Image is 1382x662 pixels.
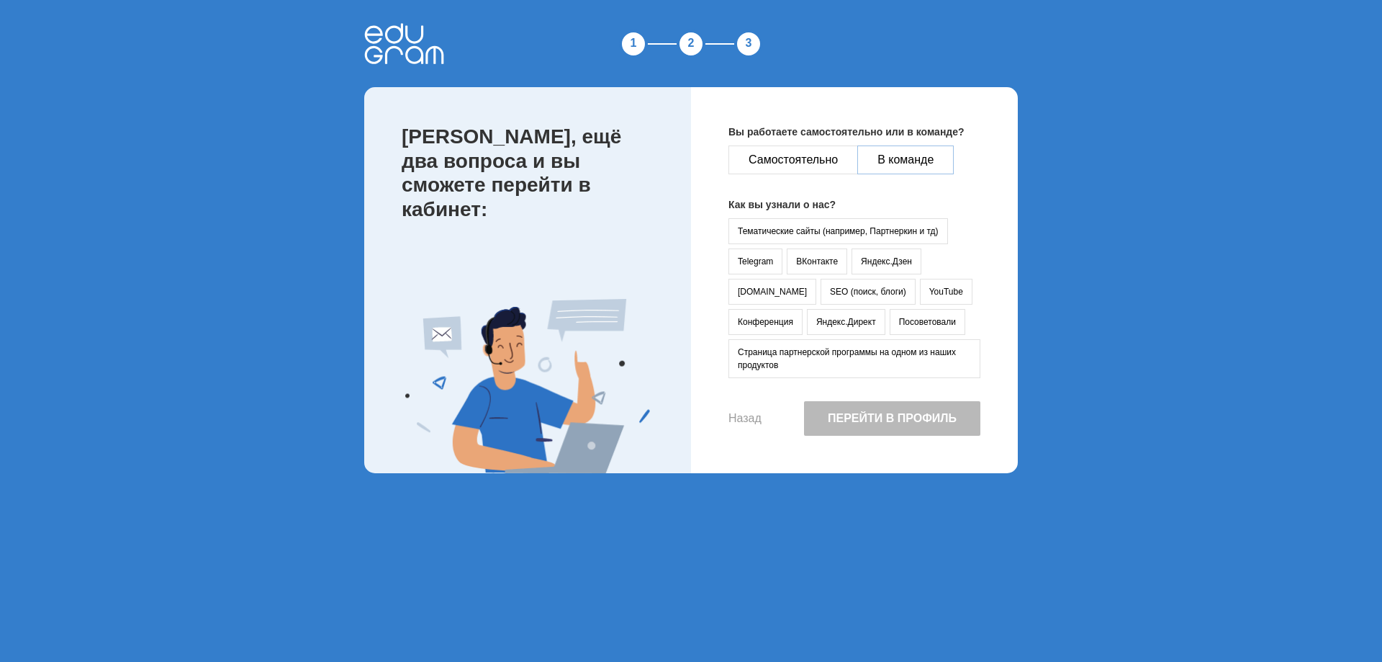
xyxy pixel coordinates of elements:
button: YouTube [920,279,972,305]
button: Страница партнерской программы на одном из наших продуктов [728,339,980,378]
button: Посоветовали [890,309,965,335]
img: Expert Image [405,299,650,473]
button: Конференция [728,309,803,335]
button: Яндекс.Дзен [852,249,921,274]
p: Вы работаете самостоятельно или в команде? [728,125,980,140]
button: В команде [857,146,954,174]
div: 2 [677,30,705,58]
div: 1 [619,30,648,58]
div: 3 [734,30,763,58]
button: Яндекс.Директ [807,309,885,335]
button: Telegram [728,249,782,274]
button: ВКонтакте [787,249,847,274]
button: Тематические сайты (например, Партнеркин и тд) [728,218,948,244]
button: Перейти в профиль [804,401,980,436]
button: Самостоятельно [728,146,858,174]
p: [PERSON_NAME], ещё два вопроса и вы сможете перейти в кабинет: [402,125,662,221]
p: Как вы узнали о нас? [728,197,980,213]
button: Назад [728,412,762,425]
button: [DOMAIN_NAME] [728,279,816,305]
button: SEO (поиск, блоги) [821,279,916,305]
